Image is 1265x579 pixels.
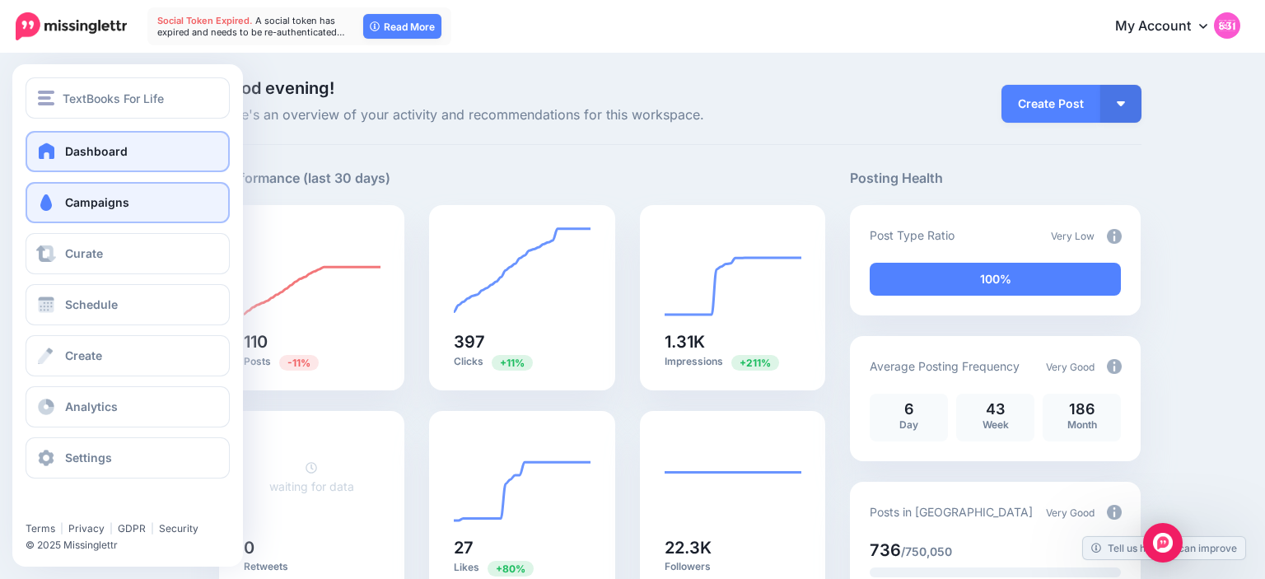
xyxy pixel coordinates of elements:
a: waiting for data [269,460,354,493]
p: 6 [878,402,940,417]
span: Week [983,418,1009,431]
iframe: Twitter Follow Button [26,498,151,515]
span: Settings [65,451,112,465]
a: Campaigns [26,182,230,223]
p: Retweets [244,560,380,573]
span: Here's an overview of your activity and recommendations for this workspace. [219,105,826,126]
h5: 397 [454,334,590,350]
span: Very Good [1046,361,1095,373]
li: © 2025 Missinglettr [26,537,240,553]
span: Previous period: 124 [279,355,319,371]
span: Previous period: 15 [488,561,534,577]
span: Very Good [1046,507,1095,519]
span: A social token has expired and needs to be re-authenticated… [157,15,345,38]
img: info-circle-grey.png [1107,229,1122,244]
img: arrow-down-white.png [1117,101,1125,106]
span: Analytics [65,399,118,413]
a: Security [159,522,198,535]
a: Curate [26,233,230,274]
span: TextBooks For Life [63,89,164,108]
span: Day [899,418,918,431]
img: info-circle-grey.png [1107,505,1122,520]
a: Create Post [1001,85,1100,123]
button: TextBooks For Life [26,77,230,119]
p: Average Posting Frequency [870,357,1020,376]
a: GDPR [118,522,146,535]
a: Schedule [26,284,230,325]
span: | [151,522,154,535]
span: Previous period: 359 [492,355,533,371]
p: Posts in [GEOGRAPHIC_DATA] [870,502,1033,521]
p: Followers [665,560,801,573]
p: Posts [244,354,380,370]
span: Campaigns [65,195,129,209]
div: 100% of your posts in the last 30 days have been from Drip Campaigns [870,263,1121,296]
a: Create [26,335,230,376]
span: /750,050 [901,544,952,558]
img: info-circle-grey.png [1107,359,1122,374]
p: Likes [454,560,590,576]
span: 736 [870,540,901,560]
span: Create [65,348,102,362]
h5: Posting Health [850,168,1141,189]
span: Previous period: 422 [731,355,779,371]
h5: 1.31K [665,334,801,350]
a: Terms [26,522,55,535]
span: Curate [65,246,103,260]
a: Read More [363,14,441,39]
span: Dashboard [65,144,128,158]
img: Missinglettr [16,12,127,40]
span: Very Low [1051,230,1095,242]
span: Good evening! [219,78,334,98]
p: Clicks [454,354,590,370]
p: 43 [964,402,1026,417]
a: Dashboard [26,131,230,172]
span: Schedule [65,297,118,311]
div: Open Intercom Messenger [1143,523,1183,563]
span: | [60,522,63,535]
img: menu.png [38,91,54,105]
p: Impressions [665,354,801,370]
h5: Performance (last 30 days) [219,168,390,189]
span: Social Token Expired. [157,15,253,26]
h5: 22.3K [665,539,801,556]
h5: 110 [244,334,380,350]
a: My Account [1099,7,1240,47]
span: | [110,522,113,535]
span: Month [1067,418,1097,431]
h5: 0 [244,539,380,556]
a: Analytics [26,386,230,427]
p: 186 [1051,402,1113,417]
a: Settings [26,437,230,479]
h5: 27 [454,539,590,556]
a: Tell us how we can improve [1083,537,1245,559]
a: Privacy [68,522,105,535]
p: Post Type Ratio [870,226,955,245]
